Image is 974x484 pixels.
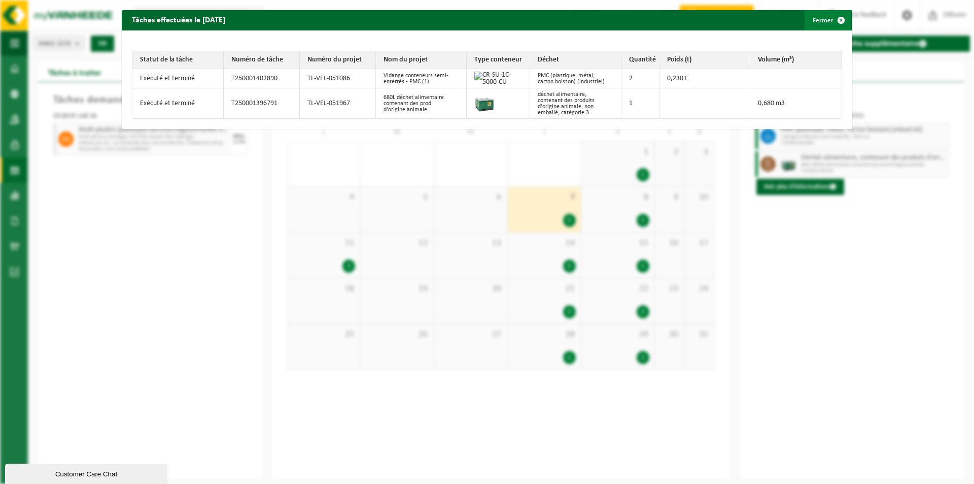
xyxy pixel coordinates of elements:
td: TL-VEL-051967 [300,89,376,118]
th: Numéro du projet [300,51,376,69]
iframe: chat widget [5,462,169,484]
th: Type conteneur [467,51,530,69]
button: Fermer [805,10,851,30]
h2: Tâches effectuées le [DATE] [122,10,235,29]
th: Volume (m³) [750,51,842,69]
th: Nom du projet [376,51,467,69]
td: 2 [621,69,659,89]
td: 0,230 t [659,69,751,89]
th: Numéro de tâche [224,51,300,69]
img: CR-SU-1C-5000-CU [474,72,517,86]
td: Exécuté et terminé [132,69,224,89]
td: 680L déchet alimentaire contenant des prod d'origine animale [376,89,467,118]
td: PMC (plastique, métal, carton boisson) (industriel) [530,69,621,89]
img: PB-LB-0680-HPE-GN-01 [474,92,495,113]
th: Statut de la tâche [132,51,224,69]
th: Quantité [621,51,659,69]
td: Vidange conteneurs semi-enterrés - PMC (1) [376,69,467,89]
td: déchet alimentaire, contenant des produits d'origine animale, non emballé, catégorie 3 [530,89,621,118]
td: TL-VEL-051086 [300,69,376,89]
td: T250001396791 [224,89,300,118]
th: Poids (t) [659,51,751,69]
th: Déchet [530,51,621,69]
td: 0,680 m3 [750,89,842,118]
td: T250001402890 [224,69,300,89]
td: Exécuté et terminé [132,89,224,118]
td: 1 [621,89,659,118]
